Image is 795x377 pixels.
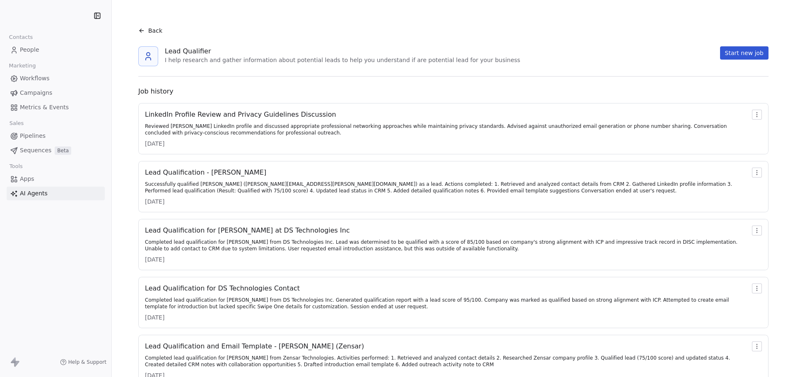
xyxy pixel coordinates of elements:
[6,160,26,173] span: Tools
[20,89,52,97] span: Campaigns
[145,341,749,351] div: Lead Qualification and Email Template - [PERSON_NAME] (Zensar)
[148,26,162,35] span: Back
[145,226,749,235] div: Lead Qualification for [PERSON_NAME] at DS Technologies Inc
[7,86,105,100] a: Campaigns
[20,189,48,198] span: AI Agents
[20,74,50,83] span: Workflows
[20,146,51,155] span: Sequences
[145,283,749,293] div: Lead Qualification for DS Technologies Contact
[7,144,105,157] a: SequencesBeta
[145,181,749,194] div: Successfully qualified [PERSON_NAME] ([PERSON_NAME][EMAIL_ADDRESS][PERSON_NAME][DOMAIN_NAME]) as ...
[145,123,749,136] div: Reviewed [PERSON_NAME] LinkedIn profile and discussed appropriate professional networking approac...
[60,359,106,365] a: Help & Support
[20,103,69,112] span: Metrics & Events
[145,139,749,148] div: [DATE]
[7,129,105,143] a: Pipelines
[7,172,105,186] a: Apps
[7,43,105,57] a: People
[6,117,27,130] span: Sales
[5,31,36,43] span: Contacts
[145,313,749,322] div: [DATE]
[68,359,106,365] span: Help & Support
[145,255,749,264] div: [DATE]
[5,60,39,72] span: Marketing
[145,110,749,120] div: LinkedIn Profile Review and Privacy Guidelines Discussion
[7,187,105,200] a: AI Agents
[145,239,749,252] div: Completed lead qualification for [PERSON_NAME] from DS Technologies Inc. Lead was determined to b...
[138,86,768,96] div: Job history
[20,46,39,54] span: People
[165,56,520,65] div: I help research and gather information about potential leads to help you understand if are potent...
[165,46,520,56] div: Lead Qualifier
[145,197,749,206] div: [DATE]
[145,168,749,178] div: Lead Qualification - [PERSON_NAME]
[145,355,749,368] div: Completed lead qualification for [PERSON_NAME] from Zensar Technologies. Activities performed: 1....
[720,46,768,60] button: Start new job
[20,175,34,183] span: Apps
[7,72,105,85] a: Workflows
[55,146,71,155] span: Beta
[145,297,749,310] div: Completed lead qualification for [PERSON_NAME] from DS Technologies Inc. Generated qualification ...
[20,132,46,140] span: Pipelines
[7,101,105,114] a: Metrics & Events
